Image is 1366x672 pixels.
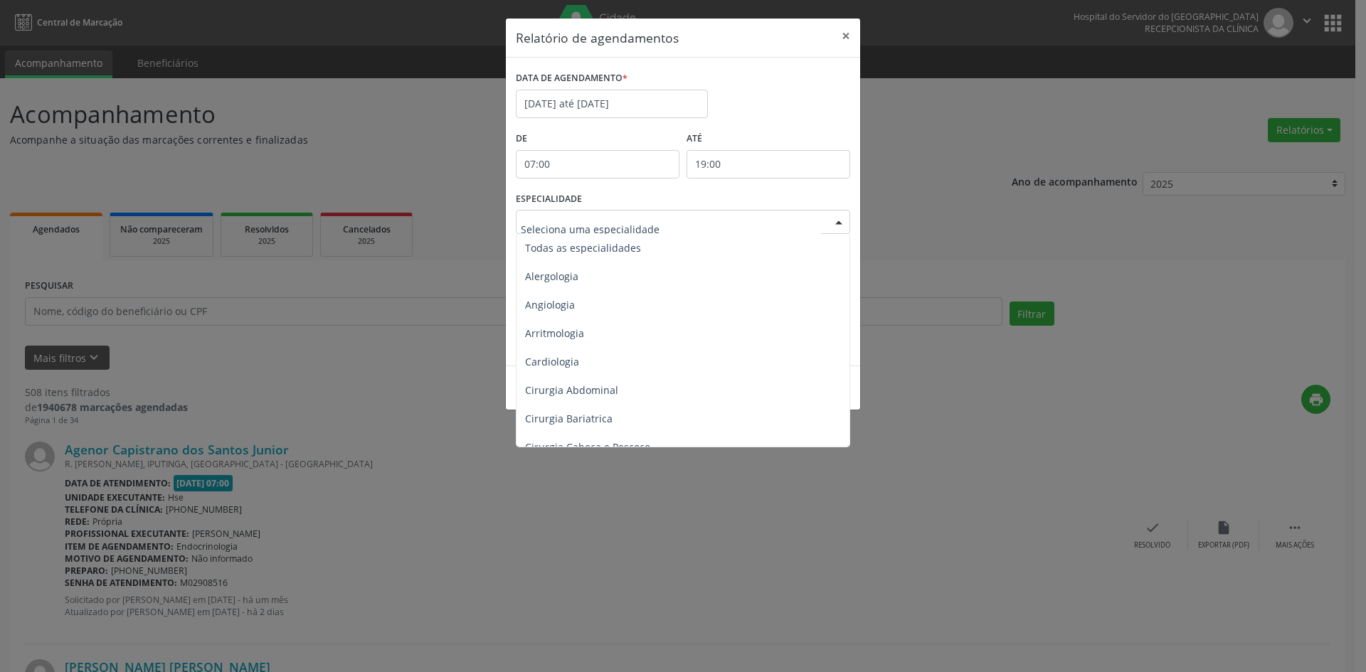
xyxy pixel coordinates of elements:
input: Selecione o horário final [687,150,850,178]
button: Close [832,18,860,53]
input: Seleciona uma especialidade [521,215,821,243]
input: Selecione uma data ou intervalo [516,90,708,118]
label: DATA DE AGENDAMENTO [516,68,628,90]
span: Cardiologia [525,355,579,368]
label: ESPECIALIDADE [516,188,582,210]
span: Cirurgia Abdominal [525,383,618,397]
span: Todas as especialidades [525,241,641,255]
span: Cirurgia Cabeça e Pescoço [525,440,650,454]
span: Alergologia [525,270,578,283]
h5: Relatório de agendamentos [516,28,679,47]
label: ATÉ [687,128,850,150]
span: Arritmologia [525,326,584,340]
label: De [516,128,679,150]
span: Cirurgia Bariatrica [525,412,613,425]
span: Angiologia [525,298,575,311]
input: Selecione o horário inicial [516,150,679,178]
